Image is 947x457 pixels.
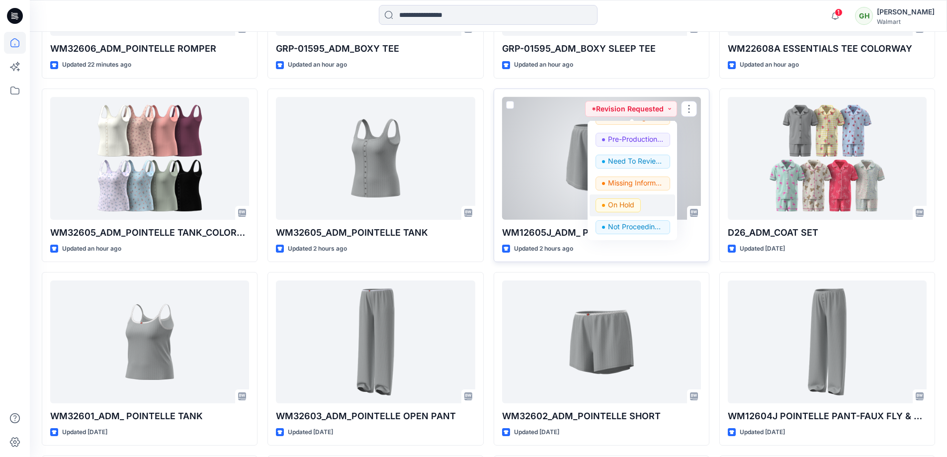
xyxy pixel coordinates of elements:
p: Pre-Production Approved [608,133,664,146]
p: Updated 2 hours ago [514,244,573,254]
p: Updated [DATE] [740,244,785,254]
p: Updated [DATE] [514,427,559,438]
p: D26_ADM_COAT SET [728,226,927,240]
p: Not Proceeding / Dropped [608,220,664,233]
p: Updated an hour ago [514,60,573,70]
p: Updated 2 hours ago [288,244,347,254]
a: WM32605_ADM_POINTELLE TANK [276,97,475,220]
p: WM32603_ADM_POINTELLE OPEN PANT [276,409,475,423]
p: Updated an hour ago [288,60,347,70]
p: Need To Review - Design/PD/Tech [608,155,664,168]
div: Walmart [877,18,935,25]
p: WM32605_ADM_POINTELLE TANK [276,226,475,240]
p: WM32601_ADM_ POINTELLE TANK [50,409,249,423]
p: On Hold [608,198,634,211]
p: WM32602_ADM_POINTELLE SHORT [502,409,701,423]
div: GH [855,7,873,25]
p: WM12604J POINTELLE PANT-FAUX FLY & BUTTONS + PICOT [728,409,927,423]
a: WM12604J POINTELLE PANT-FAUX FLY & BUTTONS + PICOT [728,280,927,403]
p: WM32605_ADM_POINTELLE TANK_COLORWAY [50,226,249,240]
p: Updated [DATE] [288,427,333,438]
p: WM12605J_ADM_ POINTELLE SHORT [502,226,701,240]
p: Updated an hour ago [62,244,121,254]
span: 1 [835,8,843,16]
a: WM32601_ADM_ POINTELLE TANK [50,280,249,403]
a: D26_ADM_COAT SET [728,97,927,220]
a: WM32603_ADM_POINTELLE OPEN PANT [276,280,475,403]
p: WM32606_ADM_POINTELLE ROMPER [50,42,249,56]
p: Updated [DATE] [740,427,785,438]
p: WM22608A ESSENTIALS TEE COLORWAY [728,42,927,56]
a: WM32602_ADM_POINTELLE SHORT [502,280,701,403]
p: Updated 22 minutes ago [62,60,131,70]
p: Updated an hour ago [740,60,799,70]
a: WM32605_ADM_POINTELLE TANK_COLORWAY [50,97,249,220]
p: Updated [DATE] [62,427,107,438]
p: Missing Information [608,177,664,189]
div: [PERSON_NAME] [877,6,935,18]
p: GRP-01595_ADM_BOXY TEE [276,42,475,56]
a: WM12605J_ADM_ POINTELLE SHORT [502,97,701,220]
p: GRP-01595_ADM_BOXY SLEEP TEE [502,42,701,56]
